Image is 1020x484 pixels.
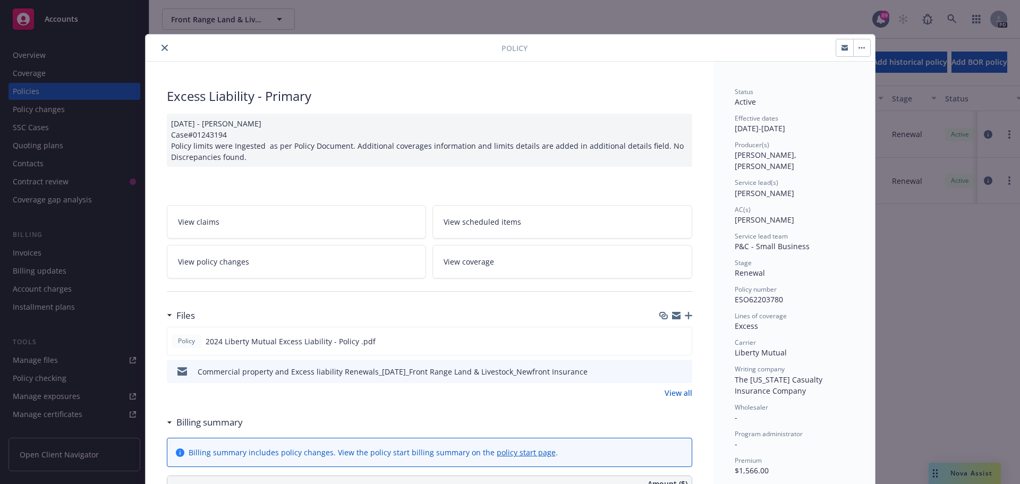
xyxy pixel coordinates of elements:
span: - [735,412,737,422]
div: Files [167,309,195,322]
span: The [US_STATE] Casualty Insurance Company [735,375,824,396]
a: View policy changes [167,245,427,278]
span: P&C - Small Business [735,241,810,251]
span: Active [735,97,756,107]
span: View scheduled items [444,216,521,227]
a: policy start page [497,447,556,457]
span: Effective dates [735,114,778,123]
a: View scheduled items [432,205,692,239]
div: Commercial property and Excess liability Renewals_[DATE]_Front Range Land & Livestock_Newfront In... [198,366,588,377]
div: Excess [735,320,854,332]
span: Premium [735,456,762,465]
span: $1,566.00 [735,465,769,475]
span: Wholesaler [735,403,768,412]
a: View coverage [432,245,692,278]
span: 2024 Liberty Mutual Excess Liability - Policy .pdf [206,336,376,347]
button: preview file [678,366,688,377]
span: Service lead(s) [735,178,778,187]
button: download file [661,336,669,347]
span: AC(s) [735,205,751,214]
div: Billing summary [167,415,243,429]
span: ESO62203780 [735,294,783,304]
span: Liberty Mutual [735,347,787,358]
span: Policy [176,336,197,346]
div: Excess Liability - Primary [167,87,692,105]
span: View policy changes [178,256,249,267]
span: Policy number [735,285,777,294]
span: Service lead team [735,232,788,241]
span: Status [735,87,753,96]
span: Policy [501,43,528,54]
div: Billing summary includes policy changes. View the policy start billing summary on the . [189,447,558,458]
a: View all [665,387,692,398]
span: Producer(s) [735,140,769,149]
div: [DATE] - [DATE] [735,114,854,134]
span: Renewal [735,268,765,278]
span: - [735,439,737,449]
span: [PERSON_NAME], [PERSON_NAME] [735,150,798,171]
h3: Billing summary [176,415,243,429]
span: View coverage [444,256,494,267]
button: preview file [678,336,687,347]
span: View claims [178,216,219,227]
a: View claims [167,205,427,239]
div: [DATE] - [PERSON_NAME] Case#01243194 Policy limits were Ingested as per Policy Document. Addition... [167,114,692,167]
span: Carrier [735,338,756,347]
button: download file [661,366,670,377]
h3: Files [176,309,195,322]
span: Lines of coverage [735,311,787,320]
span: Writing company [735,364,785,373]
span: [PERSON_NAME] [735,188,794,198]
button: close [158,41,171,54]
span: Stage [735,258,752,267]
span: [PERSON_NAME] [735,215,794,225]
span: Program administrator [735,429,803,438]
